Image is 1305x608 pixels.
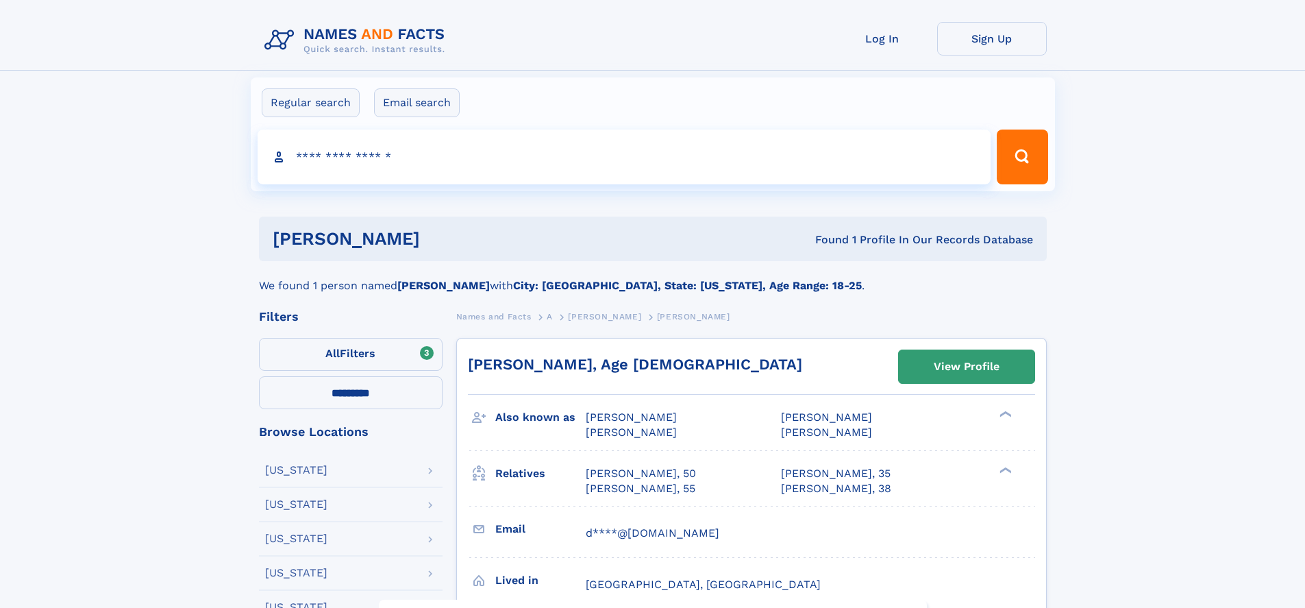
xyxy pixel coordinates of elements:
[495,462,586,485] h3: Relatives
[456,308,532,325] a: Names and Facts
[258,130,991,184] input: search input
[657,312,730,321] span: [PERSON_NAME]
[259,426,443,438] div: Browse Locations
[617,232,1033,247] div: Found 1 Profile In Our Records Database
[259,22,456,59] img: Logo Names and Facts
[568,308,641,325] a: [PERSON_NAME]
[265,499,327,510] div: [US_STATE]
[259,261,1047,294] div: We found 1 person named with .
[996,465,1012,474] div: ❯
[547,308,553,325] a: A
[586,411,677,424] span: [PERSON_NAME]
[547,312,553,321] span: A
[781,411,872,424] span: [PERSON_NAME]
[265,568,327,579] div: [US_STATE]
[899,350,1034,383] a: View Profile
[997,130,1047,184] button: Search Button
[495,569,586,592] h3: Lived in
[259,311,443,323] div: Filters
[273,230,618,247] h1: [PERSON_NAME]
[495,518,586,541] h3: Email
[325,347,340,360] span: All
[996,410,1012,419] div: ❯
[513,279,862,292] b: City: [GEOGRAPHIC_DATA], State: [US_STATE], Age Range: 18-25
[828,22,937,56] a: Log In
[586,466,696,481] a: [PERSON_NAME], 50
[781,481,891,496] a: [PERSON_NAME], 38
[937,22,1047,56] a: Sign Up
[934,351,999,382] div: View Profile
[781,426,872,439] span: [PERSON_NAME]
[781,466,891,481] a: [PERSON_NAME], 35
[397,279,490,292] b: [PERSON_NAME]
[495,406,586,429] h3: Also known as
[262,88,360,117] label: Regular search
[259,338,443,371] label: Filters
[586,578,821,591] span: [GEOGRAPHIC_DATA], [GEOGRAPHIC_DATA]
[265,533,327,544] div: [US_STATE]
[374,88,460,117] label: Email search
[265,465,327,476] div: [US_STATE]
[586,426,677,439] span: [PERSON_NAME]
[468,356,802,373] a: [PERSON_NAME], Age [DEMOGRAPHIC_DATA]
[586,481,695,496] a: [PERSON_NAME], 55
[568,312,641,321] span: [PERSON_NAME]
